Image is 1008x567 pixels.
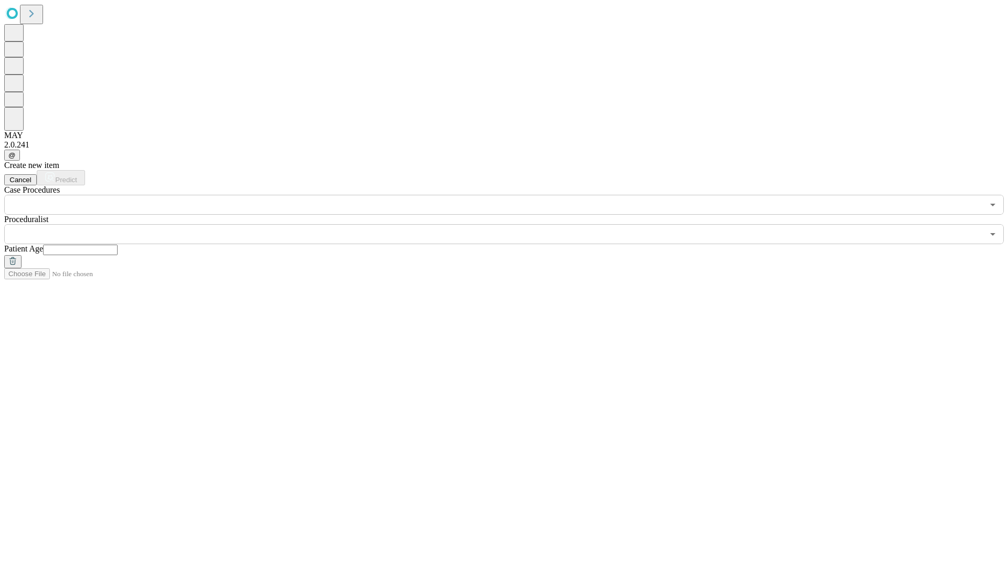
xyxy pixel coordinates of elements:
[4,150,20,161] button: @
[4,140,1004,150] div: 2.0.241
[4,185,60,194] span: Scheduled Procedure
[4,131,1004,140] div: MAY
[4,244,43,253] span: Patient Age
[8,151,16,159] span: @
[4,161,59,170] span: Create new item
[37,170,85,185] button: Predict
[4,215,48,224] span: Proceduralist
[985,227,1000,241] button: Open
[4,174,37,185] button: Cancel
[55,176,77,184] span: Predict
[9,176,31,184] span: Cancel
[985,197,1000,212] button: Open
